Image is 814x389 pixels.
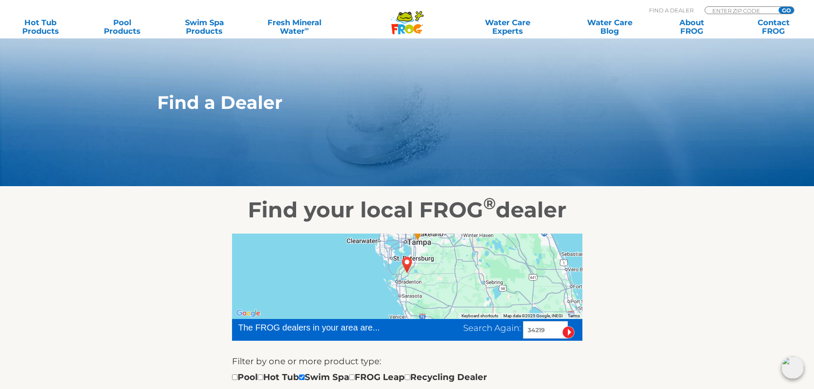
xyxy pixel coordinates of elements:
div: DUETTE, FL 34219 [397,253,417,276]
span: Search Again: [463,323,521,333]
a: Swim SpaProducts [173,18,236,35]
a: PoolProducts [91,18,154,35]
a: Fresh MineralWater∞ [254,18,334,35]
div: The FROG dealers in your area are... [238,321,411,334]
button: Keyboard shortcuts [461,313,498,319]
div: Pool Hot Tub Swim Spa FROG Leap Recycling Dealer [232,370,487,384]
p: Find A Dealer [649,6,694,14]
a: Hot TubProducts [9,18,72,35]
img: openIcon [782,357,804,379]
input: Zip Code Form [711,7,769,14]
a: Open this area in Google Maps (opens a new window) [234,308,262,319]
img: Google [234,308,262,319]
h1: Find a Dealer [157,92,617,113]
sup: ® [483,194,496,213]
span: Map data ©2025 Google, INEGI [503,313,563,318]
label: Filter by one or more product type: [232,354,381,368]
h2: Find your local FROG dealer [144,197,670,223]
input: Submit [562,326,575,339]
a: Water CareBlog [578,18,641,35]
a: Terms (opens in new tab) [568,313,580,318]
a: AboutFROG [660,18,723,35]
sup: ∞ [305,25,309,32]
input: GO [779,7,794,14]
a: Water CareExperts [456,18,559,35]
a: ContactFROG [742,18,805,35]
